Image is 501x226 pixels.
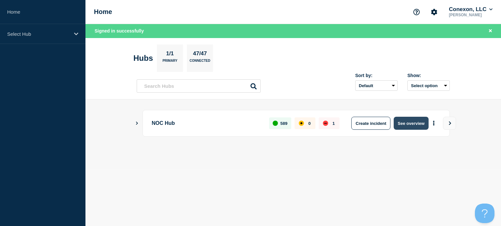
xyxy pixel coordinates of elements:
[164,50,176,59] p: 1/1
[443,117,456,130] button: View
[152,117,262,130] p: NOC Hub
[133,54,153,63] h2: Hubs
[281,121,288,126] p: 589
[137,79,261,93] input: Search Hubs
[427,5,441,19] button: Account settings
[407,80,450,91] button: Select option
[308,121,311,126] p: 0
[410,5,423,19] button: Support
[95,28,144,33] span: Signed in successfully
[448,13,494,17] p: [PERSON_NAME]
[162,59,177,66] p: Primary
[486,27,494,35] button: Close banner
[273,121,278,126] div: up
[323,121,328,126] div: down
[7,31,70,37] p: Select Hub
[430,117,438,129] button: More actions
[299,121,304,126] div: affected
[394,117,428,130] button: See overview
[448,6,494,13] button: Conexon, LLC
[355,80,398,91] select: Sort by
[135,121,139,126] button: Show Connected Hubs
[190,50,209,59] p: 47/47
[94,8,112,16] h1: Home
[332,121,335,126] p: 1
[351,117,390,130] button: Create incident
[407,73,450,78] div: Show:
[355,73,398,78] div: Sort by:
[190,59,210,66] p: Connected
[475,204,494,223] iframe: Help Scout Beacon - Open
